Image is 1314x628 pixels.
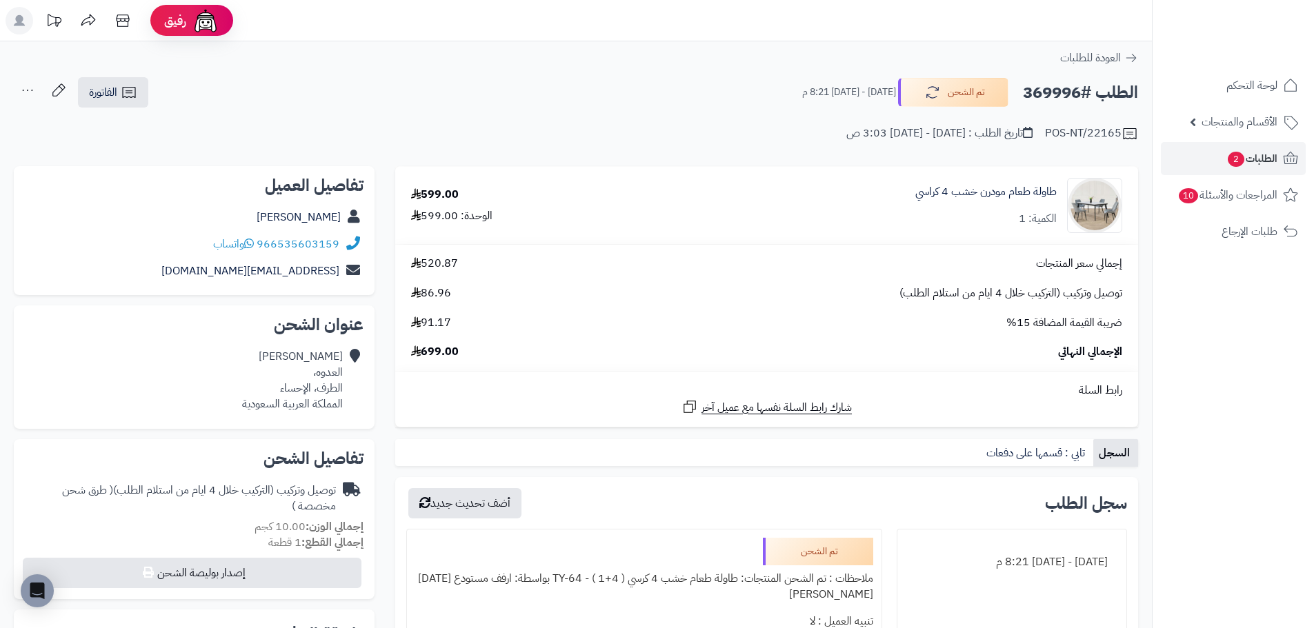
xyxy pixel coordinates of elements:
span: الطلبات [1226,149,1277,168]
img: 1752669127-1-90x90.jpg [1068,178,1122,233]
span: 86.96 [411,285,451,301]
span: 520.87 [411,256,458,272]
span: شارك رابط السلة نفسها مع عميل آخر [701,400,852,416]
h2: عنوان الشحن [25,316,364,333]
a: طلبات الإرجاع [1161,215,1306,248]
img: logo-2.png [1220,10,1301,39]
span: الفاتورة [89,84,117,101]
span: العودة للطلبات [1060,50,1121,66]
a: لوحة التحكم [1161,69,1306,102]
div: ملاحظات : تم الشحن المنتجات: طاولة طعام خشب 4 كرسي ( 4+1 ) - TY-64 بواسطة: ارفف مستودع [DATE][PER... [415,565,873,608]
a: تحديثات المنصة [37,7,71,38]
span: 699.00 [411,344,459,360]
button: أضف تحديث جديد [408,488,521,518]
a: السجل [1093,439,1138,467]
strong: إجمالي الوزن: [306,518,364,535]
a: شارك رابط السلة نفسها مع عميل آخر [681,398,852,416]
button: تم الشحن [898,78,1008,107]
div: 599.00 [411,187,459,203]
button: إصدار بوليصة الشحن [23,558,361,588]
img: ai-face.png [192,7,219,34]
small: 10.00 كجم [255,518,364,535]
div: [PERSON_NAME] العدوه، الطرف، الإحساء المملكة العربية السعودية [242,349,343,412]
a: تابي : قسمها على دفعات [981,439,1093,467]
div: Open Intercom Messenger [21,574,54,607]
div: تاريخ الطلب : [DATE] - [DATE] 3:03 ص [846,125,1033,141]
span: الإجمالي النهائي [1058,344,1122,360]
span: رفيق [164,12,186,29]
div: رابط السلة [401,383,1133,398]
span: توصيل وتركيب (التركيب خلال 4 ايام من استلام الطلب) [899,285,1122,301]
span: لوحة التحكم [1226,76,1277,95]
strong: إجمالي القطع: [301,534,364,551]
span: الأقسام والمنتجات [1202,112,1277,132]
span: 91.17 [411,315,451,331]
div: توصيل وتركيب (التركيب خلال 4 ايام من استلام الطلب) [25,483,336,514]
a: المراجعات والأسئلة10 [1161,179,1306,212]
small: 1 قطعة [268,534,364,551]
a: طاولة طعام مودرن خشب 4 كراسي [915,184,1057,200]
a: العودة للطلبات [1060,50,1138,66]
a: 966535603159 [257,236,339,252]
span: 2 [1227,151,1245,168]
small: [DATE] - [DATE] 8:21 م [802,85,896,99]
span: ضريبة القيمة المضافة 15% [1006,315,1122,331]
span: إجمالي سعر المنتجات [1036,256,1122,272]
div: [DATE] - [DATE] 8:21 م [906,549,1118,576]
span: ( طرق شحن مخصصة ) [62,482,336,514]
span: 10 [1178,188,1199,204]
a: [EMAIL_ADDRESS][DOMAIN_NAME] [161,263,339,279]
div: تم الشحن [763,538,873,565]
a: [PERSON_NAME] [257,209,341,225]
span: طلبات الإرجاع [1222,222,1277,241]
h2: الطلب #369996 [1023,79,1138,107]
a: الطلبات2 [1161,142,1306,175]
a: واتساب [213,236,254,252]
span: المراجعات والأسئلة [1177,185,1277,205]
div: POS-NT/22165 [1045,125,1138,142]
h2: تفاصيل الشحن [25,450,364,467]
div: الوحدة: 599.00 [411,208,492,224]
div: الكمية: 1 [1019,211,1057,227]
h2: تفاصيل العميل [25,177,364,194]
a: الفاتورة [78,77,148,108]
h3: سجل الطلب [1045,495,1127,511]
